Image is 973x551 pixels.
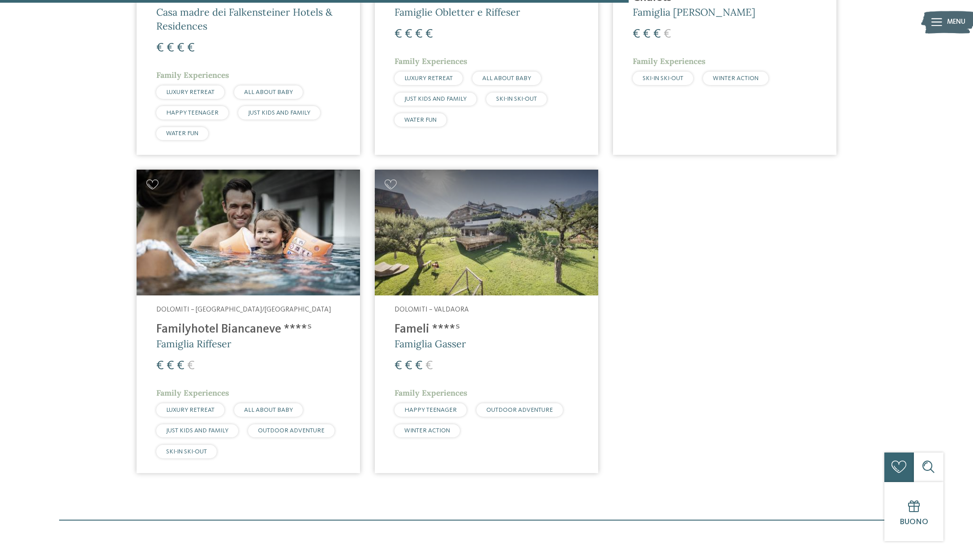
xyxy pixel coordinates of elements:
span: OUTDOOR ADVENTURE [486,407,553,413]
span: Dolomiti – Valdaora [394,306,469,313]
span: € [415,359,423,372]
span: Famiglia [PERSON_NAME] [633,6,755,18]
span: SKI-IN SKI-OUT [643,75,683,81]
span: Family Experiences [394,56,467,66]
span: € [177,359,184,372]
span: Famiglie Obletter e Riffeser [394,6,520,18]
span: Dolomiti – [GEOGRAPHIC_DATA]/[GEOGRAPHIC_DATA] [156,306,331,313]
span: JUST KIDS AND FAMILY [404,96,467,102]
span: € [653,28,661,41]
img: Cercate un hotel per famiglie? Qui troverete solo i migliori! [137,170,360,295]
span: € [187,42,195,55]
span: € [167,42,174,55]
span: € [394,28,402,41]
span: € [415,28,423,41]
span: WATER FUN [404,117,437,123]
span: WINTER ACTION [404,427,450,434]
span: ALL ABOUT BABY [482,75,531,81]
a: Buono [884,482,943,541]
h4: Familyhotel Biancaneve ****ˢ [156,322,340,337]
span: € [156,42,164,55]
span: € [425,359,433,372]
span: SKI-IN SKI-OUT [166,448,207,455]
span: WATER FUN [166,130,198,137]
span: JUST KIDS AND FAMILY [166,427,228,434]
span: SKI-IN SKI-OUT [496,96,537,102]
span: € [177,42,184,55]
span: HAPPY TEENAGER [166,110,219,116]
img: Cercate un hotel per famiglie? Qui troverete solo i migliori! [375,170,598,295]
span: € [633,28,640,41]
span: Family Experiences [156,388,229,398]
span: Family Experiences [394,388,467,398]
span: HAPPY TEENAGER [404,407,457,413]
span: OUTDOOR ADVENTURE [258,427,325,434]
span: € [167,359,174,372]
span: Famiglia Riffeser [156,337,231,350]
span: LUXURY RETREAT [166,89,214,95]
span: LUXURY RETREAT [404,75,453,81]
span: Casa madre dei Falkensteiner Hotels & Residences [156,6,332,32]
span: JUST KIDS AND FAMILY [248,110,310,116]
span: ALL ABOUT BABY [244,407,293,413]
span: ALL ABOUT BABY [244,89,293,95]
span: € [664,28,671,41]
span: WINTER ACTION [713,75,759,81]
span: Famiglia Gasser [394,337,466,350]
span: € [425,28,433,41]
span: € [394,359,402,372]
a: Cercate un hotel per famiglie? Qui troverete solo i migliori! Dolomiti – [GEOGRAPHIC_DATA]/[GEOGR... [137,170,360,473]
span: € [643,28,651,41]
a: Cercate un hotel per famiglie? Qui troverete solo i migliori! Dolomiti – Valdaora Fameli ****ˢ Fa... [375,170,598,473]
span: Family Experiences [156,70,229,80]
span: Buono [900,518,928,526]
span: LUXURY RETREAT [166,407,214,413]
span: € [156,359,164,372]
span: € [187,359,195,372]
span: Family Experiences [633,56,706,66]
span: € [405,359,412,372]
span: € [405,28,412,41]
